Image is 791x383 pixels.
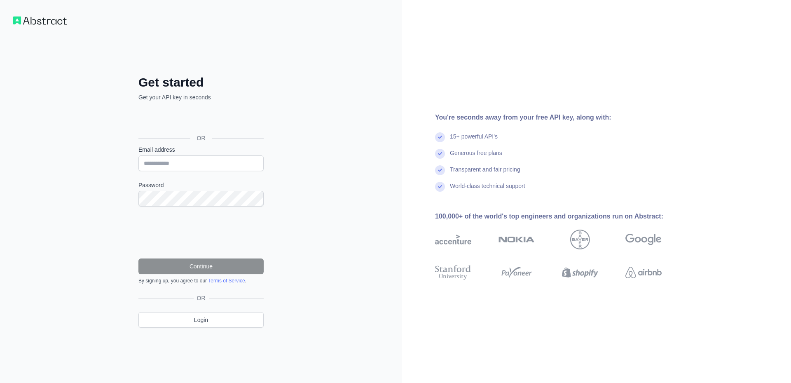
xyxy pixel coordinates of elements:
img: stanford university [435,263,471,282]
img: check mark [435,182,445,192]
img: google [625,230,662,249]
a: Login [138,312,264,328]
div: You're seconds away from your free API key, along with: [435,113,688,122]
img: payoneer [498,263,535,282]
label: Email address [138,146,264,154]
div: 15+ powerful API's [450,132,498,149]
div: World-class technical support [450,182,525,198]
iframe: Sign in with Google Button [134,110,266,129]
div: Transparent and fair pricing [450,165,520,182]
span: OR [194,294,209,302]
div: 100,000+ of the world's top engineers and organizations run on Abstract: [435,211,688,221]
p: Get your API key in seconds [138,93,264,101]
iframe: reCAPTCHA [138,216,264,249]
img: check mark [435,132,445,142]
h2: Get started [138,75,264,90]
img: shopify [562,263,598,282]
img: check mark [435,149,445,159]
div: By signing up, you agree to our . [138,277,264,284]
img: airbnb [625,263,662,282]
label: Password [138,181,264,189]
img: Workflow [13,16,67,25]
img: nokia [498,230,535,249]
span: OR [190,134,212,142]
img: accenture [435,230,471,249]
a: Terms of Service [208,278,245,284]
img: check mark [435,165,445,175]
button: Continue [138,258,264,274]
img: bayer [570,230,590,249]
div: Generous free plans [450,149,502,165]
